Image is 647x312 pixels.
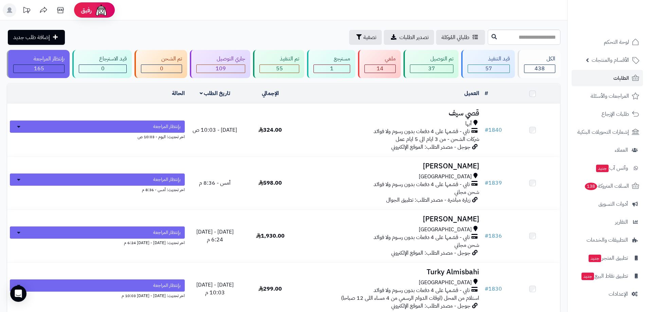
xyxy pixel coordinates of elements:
[396,135,479,143] span: شركات الشحن - من 3 ايام الى 5 ايام عمل
[485,89,488,97] a: #
[468,55,510,63] div: قيد التنفيذ
[442,33,469,41] span: طلباتي المُوكلة
[428,65,435,73] span: 37
[572,196,643,212] a: أدوات التسويق
[160,65,163,73] span: 0
[301,268,479,276] h3: Turky Almisbahi
[141,55,182,63] div: تم الشحن
[572,106,643,122] a: طلبات الإرجاع
[615,145,628,155] span: العملاء
[10,186,185,193] div: اخر تحديث: أمس - 8:36 م
[572,160,643,176] a: وآتس آبجديد
[524,55,555,63] div: الكل
[153,123,181,130] span: بإنتظار المراجعة
[94,3,108,17] img: ai-face.png
[357,50,402,78] a: ملغي 14
[259,55,299,63] div: تم التنفيذ
[301,215,479,223] h3: [PERSON_NAME]
[399,33,429,41] span: تصدير الطلبات
[464,89,479,97] a: العميل
[71,50,133,78] a: قيد الاسترجاع 0
[410,55,453,63] div: تم التوصيل
[258,285,282,293] span: 299.00
[330,65,334,73] span: 1
[572,232,643,248] a: التطبيقات والخدمات
[384,30,434,45] a: تصدير الطلبات
[581,273,594,280] span: جديد
[365,65,395,73] div: 14
[314,65,350,73] div: 1
[133,50,188,78] a: تم الشحن 0
[200,89,231,97] a: تاريخ الطلب
[10,133,185,140] div: اخر تحديث: اليوم - 10:03 ص
[301,109,479,117] h3: قصي سيف
[374,128,470,135] span: تابي - قسّمها على 4 دفعات بدون رسوم ولا فوائد
[572,34,643,50] a: لوحة التحكم
[14,65,64,73] div: 165
[419,226,472,234] span: [GEOGRAPHIC_DATA]
[153,229,181,236] span: بإنتظار المراجعة
[595,163,628,173] span: وآتس آب
[196,228,234,244] span: [DATE] - [DATE] 6:24 م
[585,183,597,190] span: 138
[153,282,181,289] span: بإنتظار المراجعة
[615,217,628,227] span: التقارير
[587,235,628,245] span: التطبيقات والخدمات
[572,178,643,194] a: السلات المتروكة138
[260,65,299,73] div: 55
[79,65,126,73] div: 0
[485,232,502,240] a: #1836
[374,181,470,188] span: تابي - قسّمها على 4 دفعات بدون رسوم ولا فوائد
[141,65,182,73] div: 0
[601,109,629,119] span: طلبات الإرجاع
[391,302,470,310] span: جوجل - مصدر الطلب: الموقع الإلكتروني
[598,199,628,209] span: أدوات التسويق
[10,286,26,302] div: Open Intercom Messenger
[306,50,357,78] a: مسترجع 1
[216,65,226,73] span: 109
[589,255,601,262] span: جديد
[485,126,502,134] a: #1840
[276,65,283,73] span: 55
[301,162,479,170] h3: [PERSON_NAME]
[252,50,306,78] a: تم التنفيذ 55
[572,124,643,140] a: إشعارات التحويلات البنكية
[10,239,185,246] div: اخر تحديث: [DATE] - [DATE] 6:24 م
[199,179,231,187] span: أمس - 8:36 م
[197,65,245,73] div: 109
[10,292,185,299] div: اخر تحديث: [DATE] - [DATE] 10:03 م
[256,232,285,240] span: 1,930.00
[516,50,562,78] a: الكل438
[13,33,50,41] span: إضافة طلب جديد
[374,234,470,241] span: تابي - قسّمها على 4 دفعات بدون رسوم ولا فوائد
[485,285,488,293] span: #
[609,289,628,299] span: الإعدادات
[572,268,643,284] a: تطبيق نقاط البيعجديد
[572,142,643,158] a: العملاء
[572,214,643,230] a: التقارير
[572,286,643,302] a: الإعدادات
[172,89,185,97] a: الحالة
[584,181,629,191] span: السلات المتروكة
[535,65,545,73] span: 438
[101,65,105,73] span: 0
[485,126,488,134] span: #
[572,70,643,86] a: الطلبات
[374,287,470,294] span: تابي - قسّمها على 4 دفعات بدون رسوم ولا فوائد
[419,173,472,181] span: [GEOGRAPHIC_DATA]
[572,250,643,266] a: تطبيق المتجرجديد
[193,126,237,134] span: [DATE] - 10:03 ص
[349,30,382,45] button: تصفية
[485,179,502,187] a: #1839
[581,271,628,281] span: تطبيق نقاط البيع
[577,127,629,137] span: إشعارات التحويلات البنكية
[377,65,383,73] span: 14
[8,30,65,45] a: إضافة طلب جديد
[391,143,470,151] span: جوجل - مصدر الطلب: الموقع الإلكتروني
[386,196,470,204] span: زيارة مباشرة - مصدر الطلب: تطبيق الجوال
[596,165,609,172] span: جديد
[5,50,71,78] a: بإنتظار المراجعة 165
[592,55,629,65] span: الأقسام والمنتجات
[13,55,65,63] div: بإنتظار المراجعة
[79,55,127,63] div: قيد الاسترجاع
